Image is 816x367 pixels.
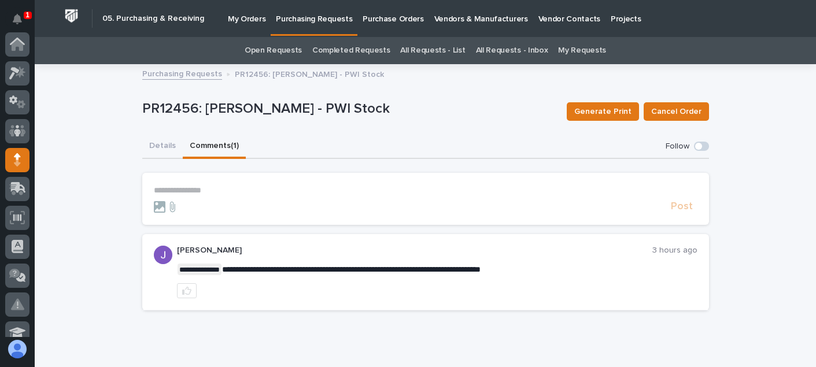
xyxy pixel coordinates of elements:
[652,246,697,255] p: 3 hours ago
[177,283,197,298] button: like this post
[574,105,632,118] span: Generate Print
[5,337,29,361] button: users-avatar
[154,246,172,264] img: AATXAJywsQtdZu1w-rz0-06ykoMAWJuusLdIj9kTasLJ=s96-c
[312,37,390,64] a: Completed Requests
[14,14,29,32] div: Notifications1
[142,135,183,159] button: Details
[400,37,465,64] a: All Requests - List
[5,7,29,31] button: Notifications
[142,101,557,117] p: PR12456: [PERSON_NAME] - PWI Stock
[61,5,82,27] img: Workspace Logo
[245,37,302,64] a: Open Requests
[177,246,652,255] p: [PERSON_NAME]
[666,142,689,151] p: Follow
[235,67,384,80] p: PR12456: [PERSON_NAME] - PWI Stock
[644,102,709,121] button: Cancel Order
[476,37,548,64] a: All Requests - Inbox
[142,66,222,80] a: Purchasing Requests
[25,11,29,19] p: 1
[558,37,606,64] a: My Requests
[183,135,246,159] button: Comments (1)
[666,200,697,213] button: Post
[671,200,693,213] span: Post
[651,105,701,118] span: Cancel Order
[567,102,639,121] button: Generate Print
[102,14,204,24] h2: 05. Purchasing & Receiving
